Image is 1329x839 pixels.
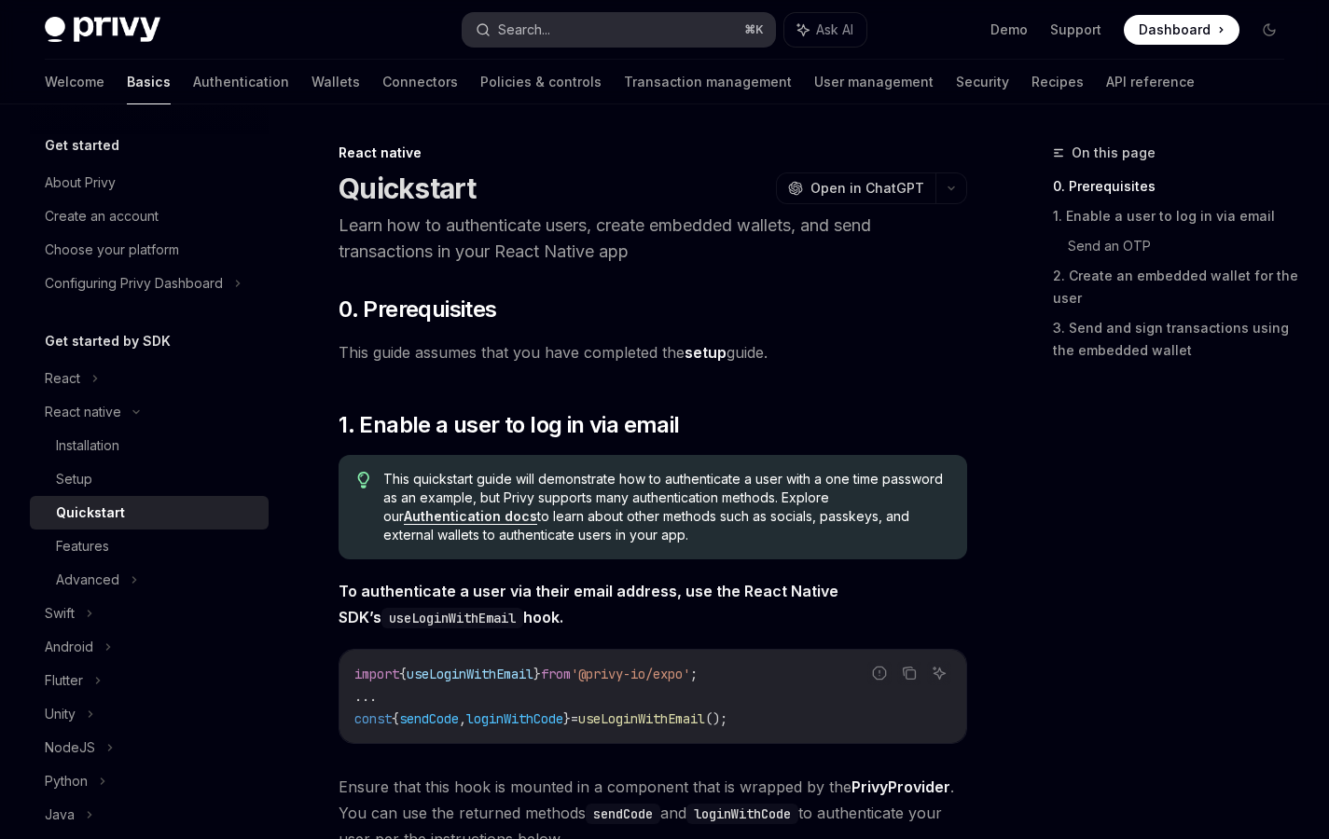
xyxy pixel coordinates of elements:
[30,166,269,199] a: About Privy
[776,172,935,204] button: Open in ChatGPT
[339,295,496,324] span: 0. Prerequisites
[563,710,571,727] span: }
[56,535,109,557] div: Features
[56,569,119,591] div: Advanced
[990,21,1028,39] a: Demo
[586,804,660,824] code: sendCode
[30,530,269,563] a: Features
[480,60,602,104] a: Policies & controls
[30,496,269,530] a: Quickstart
[45,172,116,194] div: About Privy
[1050,21,1101,39] a: Support
[30,233,269,267] a: Choose your platform
[45,367,80,390] div: React
[784,13,866,47] button: Ask AI
[193,60,289,104] a: Authentication
[339,410,679,440] span: 1. Enable a user to log in via email
[45,401,121,423] div: React native
[127,60,171,104] a: Basics
[1068,231,1299,261] a: Send an OTP
[354,710,392,727] span: const
[466,710,563,727] span: loginWithCode
[56,502,125,524] div: Quickstart
[45,205,159,227] div: Create an account
[1053,261,1299,313] a: 2. Create an embedded wallet for the user
[30,199,269,233] a: Create an account
[686,804,798,824] code: loginWithCode
[814,60,934,104] a: User management
[339,582,838,626] strong: To authenticate a user via their email address, use the React Native SDK’s hook.
[45,669,83,692] div: Flutter
[956,60,1009,104] a: Security
[45,239,179,261] div: Choose your platform
[45,602,75,625] div: Swift
[571,666,690,682] span: '@privy-io/expo'
[624,60,792,104] a: Transaction management
[354,666,399,682] span: import
[45,703,76,725] div: Unity
[311,60,360,104] a: Wallets
[56,434,119,457] div: Installation
[463,13,774,47] button: Search...⌘K
[399,710,459,727] span: sendCode
[851,777,950,797] a: PrivyProvider
[56,468,92,490] div: Setup
[45,636,93,658] div: Android
[404,508,537,525] a: Authentication docs
[354,688,377,705] span: ...
[339,339,967,365] span: This guide assumes that you have completed the guide.
[399,666,407,682] span: {
[339,172,477,205] h1: Quickstart
[1053,172,1299,201] a: 0. Prerequisites
[816,21,853,39] span: Ask AI
[45,60,104,104] a: Welcome
[1053,201,1299,231] a: 1. Enable a user to log in via email
[45,804,75,826] div: Java
[1139,21,1211,39] span: Dashboard
[897,661,921,685] button: Copy the contents from the code block
[382,60,458,104] a: Connectors
[30,462,269,496] a: Setup
[690,666,698,682] span: ;
[45,17,160,43] img: dark logo
[45,736,95,759] div: NodeJS
[571,710,578,727] span: =
[685,343,727,363] a: setup
[30,429,269,462] a: Installation
[578,710,705,727] span: useLoginWithEmail
[1106,60,1195,104] a: API reference
[381,608,523,628] code: useLoginWithEmail
[541,666,571,682] span: from
[339,144,967,162] div: React native
[810,179,924,198] span: Open in ChatGPT
[45,770,88,792] div: Python
[1072,142,1156,164] span: On this page
[45,330,171,352] h5: Get started by SDK
[867,661,892,685] button: Report incorrect code
[45,272,223,295] div: Configuring Privy Dashboard
[744,22,764,37] span: ⌘ K
[1254,15,1284,45] button: Toggle dark mode
[407,666,533,682] span: useLoginWithEmail
[45,134,119,157] h5: Get started
[459,710,466,727] span: ,
[498,19,550,41] div: Search...
[383,470,949,544] span: This quickstart guide will demonstrate how to authenticate a user with a one time password as an ...
[533,666,541,682] span: }
[1124,15,1239,45] a: Dashboard
[705,710,727,727] span: ();
[927,661,951,685] button: Ask AI
[1031,60,1084,104] a: Recipes
[1053,313,1299,365] a: 3. Send and sign transactions using the embedded wallet
[339,213,967,265] p: Learn how to authenticate users, create embedded wallets, and send transactions in your React Nat...
[357,472,370,488] svg: Tip
[392,710,399,727] span: {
